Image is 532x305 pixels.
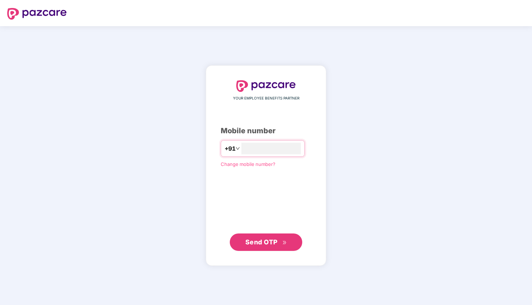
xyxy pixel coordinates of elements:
[236,146,240,151] span: down
[245,238,278,246] span: Send OTP
[282,240,287,245] span: double-right
[221,161,275,167] a: Change mobile number?
[7,8,67,20] img: logo
[230,233,302,251] button: Send OTPdouble-right
[233,95,299,101] span: YOUR EMPLOYEE BENEFITS PARTNER
[236,80,296,92] img: logo
[225,144,236,153] span: +91
[221,125,311,137] div: Mobile number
